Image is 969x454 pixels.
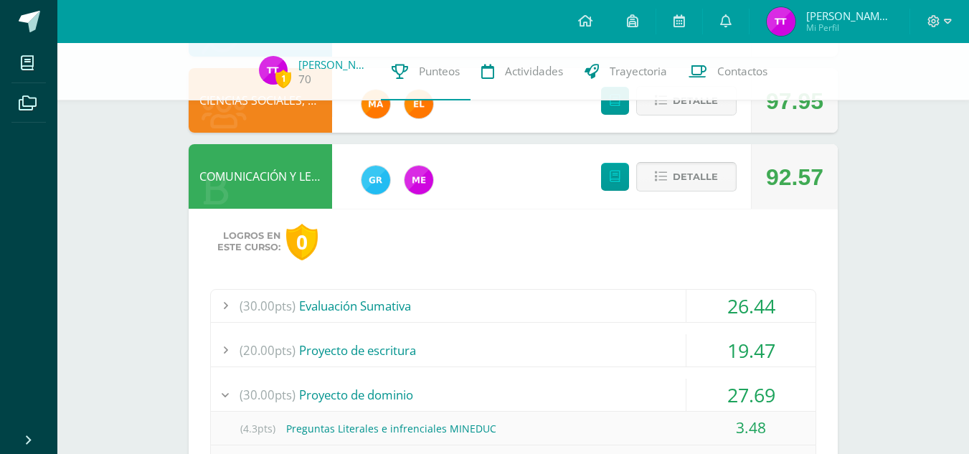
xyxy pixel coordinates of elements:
div: Proyecto de dominio [211,379,816,411]
button: Detalle [636,162,737,191]
img: 266030d5bbfb4fab9f05b9da2ad38396.png [361,90,390,118]
span: Trayectoria [610,64,667,79]
div: Proyecto de escritura [211,334,816,366]
a: Actividades [471,43,574,100]
div: CIENCIAS SOCIALES, FORMACIÓN CIUDADANA E INTERCULTURALIDAD [189,68,332,133]
img: 31c982a1c1d67d3c4d1e96adbf671f86.png [405,90,433,118]
span: Actividades [505,64,563,79]
a: [PERSON_NAME] Toc [298,57,370,72]
div: 92.57 [766,145,823,209]
span: Detalle [673,88,718,114]
span: (4.3pts) [229,412,286,445]
div: 0 [286,224,318,260]
span: Logros en este curso: [217,230,280,253]
span: 1 [275,70,291,88]
a: Punteos [381,43,471,100]
div: Preguntas Literales e infrenciales MINEDUC [211,412,816,445]
span: (30.00pts) [240,379,296,411]
span: Punteos [419,64,460,79]
span: [PERSON_NAME] [PERSON_NAME] [806,9,892,23]
div: 19.47 [686,334,816,366]
span: Mi Perfil [806,22,892,34]
img: 47e0c6d4bfe68c431262c1f147c89d8f.png [361,166,390,194]
div: COMUNICACIÓN Y LENGUAJE, IDIOMA ESPAÑOL [189,144,332,209]
span: (30.00pts) [240,290,296,322]
div: Evaluación Sumativa [211,290,816,322]
div: 97.95 [766,69,823,133]
div: 3.48 [686,412,816,444]
img: 2013d08d7dde7c9acbb66dc09b9b8cbe.png [259,56,288,85]
a: Contactos [678,43,778,100]
span: Detalle [673,164,718,190]
button: Detalle [636,86,737,115]
img: 498c526042e7dcf1c615ebb741a80315.png [405,166,433,194]
div: 26.44 [686,290,816,322]
a: Trayectoria [574,43,678,100]
img: 2013d08d7dde7c9acbb66dc09b9b8cbe.png [767,7,795,36]
span: (20.00pts) [240,334,296,366]
span: Contactos [717,64,767,79]
a: 70 [298,72,311,87]
div: 27.69 [686,379,816,411]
